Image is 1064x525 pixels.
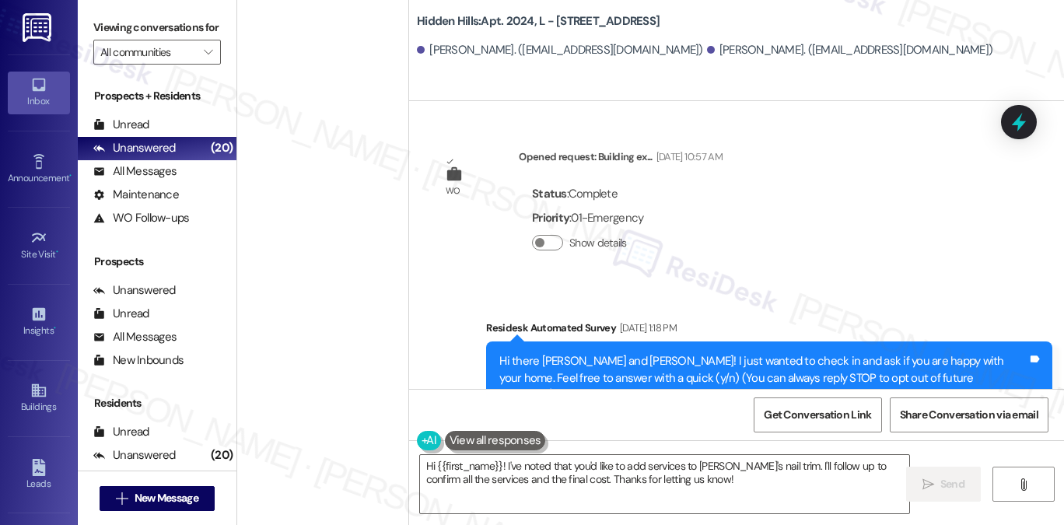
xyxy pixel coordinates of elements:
[93,210,189,226] div: WO Follow-ups
[56,247,58,257] span: •
[569,235,627,251] label: Show details
[8,377,70,419] a: Buildings
[93,140,176,156] div: Unanswered
[116,492,128,505] i: 
[93,16,221,40] label: Viewing conversations for
[78,88,236,104] div: Prospects + Residents
[93,447,176,464] div: Unanswered
[532,186,567,201] b: Status
[93,117,149,133] div: Unread
[417,13,660,30] b: Hidden Hills: Apt. 2024, L - [STREET_ADDRESS]
[207,136,236,160] div: (20)
[922,478,934,491] i: 
[204,46,212,58] i: 
[486,320,1052,341] div: Residesk Automated Survey
[446,183,460,199] div: WO
[135,490,198,506] span: New Message
[54,323,56,334] span: •
[906,467,982,502] button: Send
[532,210,569,226] b: Priority
[100,486,215,511] button: New Message
[653,149,723,165] div: [DATE] 10:57 AM
[93,306,149,322] div: Unread
[78,395,236,411] div: Residents
[499,353,1027,403] div: Hi there [PERSON_NAME] and [PERSON_NAME]! I just wanted to check in and ask if you are happy with...
[900,407,1038,423] span: Share Conversation via email
[764,407,871,423] span: Get Conversation Link
[23,13,54,42] img: ResiDesk Logo
[93,282,176,299] div: Unanswered
[8,454,70,496] a: Leads
[8,72,70,114] a: Inbox
[207,443,236,467] div: (20)
[78,254,236,270] div: Prospects
[93,352,184,369] div: New Inbounds
[707,42,993,58] div: [PERSON_NAME]. ([EMAIL_ADDRESS][DOMAIN_NAME])
[93,424,149,440] div: Unread
[532,182,643,206] div: : Complete
[8,301,70,343] a: Insights •
[93,329,177,345] div: All Messages
[940,476,964,492] span: Send
[8,225,70,267] a: Site Visit •
[532,206,643,230] div: : 01-Emergency
[890,397,1048,432] button: Share Conversation via email
[417,42,703,58] div: [PERSON_NAME]. ([EMAIL_ADDRESS][DOMAIN_NAME])
[93,187,179,203] div: Maintenance
[519,149,723,170] div: Opened request: Building ex...
[616,320,677,336] div: [DATE] 1:18 PM
[93,163,177,180] div: All Messages
[754,397,881,432] button: Get Conversation Link
[100,40,196,65] input: All communities
[1017,478,1029,491] i: 
[420,455,909,513] textarea: Hi {{first_name}}! I've noted that you'd like to add services to [PERSON_NAME]'s nail trim. I'll ...
[69,170,72,181] span: •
